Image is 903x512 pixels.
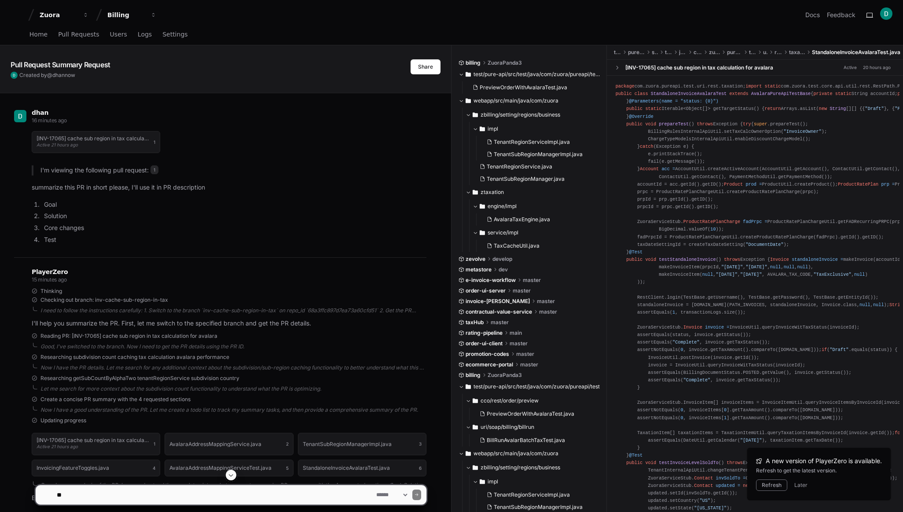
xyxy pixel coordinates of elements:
[41,235,426,245] li: Test
[32,433,160,455] button: [INV-17065] cache sub region in tax calculation for avalaraActive 21 hours ago1
[473,226,600,240] button: service/impl
[110,32,127,37] span: Users
[629,99,718,104] span: @Parameters(name = "status: {0}")
[537,298,555,305] span: master
[873,302,884,307] span: null
[286,440,289,447] span: 2
[510,329,522,336] span: main
[40,396,191,403] span: Create a concise PR summary with the 4 requested sections
[473,422,478,432] svg: Directory
[854,272,865,277] span: null
[487,176,565,183] span: TenantSubRegionManager.java
[473,122,600,136] button: impl
[863,64,891,71] div: 20 hours ago
[488,125,498,132] span: impl
[645,257,656,262] span: void
[466,256,485,263] span: zevolve
[813,91,832,96] span: private
[162,32,187,37] span: Settings
[652,49,657,56] span: src
[303,465,390,471] h1: StandaloneInvoiceAvalaraTest.java
[466,59,481,66] span: billing
[476,408,595,420] button: PreviewOrderWithAvalaraTest.java
[32,109,48,116] span: dhan
[689,121,694,127] span: ()
[459,380,600,394] button: test/pure-api/src/test/java/com/zuora/pureapi/test
[32,117,67,124] span: 16 minutes ago
[743,219,762,224] span: fadPrpc
[616,91,632,96] span: public
[724,415,727,421] span: 1
[52,72,65,78] span: dhan
[480,84,567,91] span: PreviewOrderWithAvalaraTest.java
[29,32,48,37] span: Home
[784,129,822,134] span: "InvoiceOwner"
[640,166,659,172] span: Account
[32,183,426,193] p: summarize this PR in short please, I'll use it in PR description
[626,460,642,465] span: public
[830,347,848,352] span: "Draft"
[645,121,656,127] span: void
[827,11,855,19] button: Feedback
[616,84,635,89] span: package
[473,110,478,120] svg: Directory
[459,67,600,81] button: test/pure-api/src/test/java/com/zuora/pureapi/test/cco/rest/order/preview
[466,381,471,392] svg: Directory
[645,460,656,465] span: void
[487,437,565,444] span: BillRunAvalarBatchTaxTest.java
[165,433,293,455] button: AvalaraAddressMappingService.java2
[721,264,743,270] span: "[DATE]"
[510,340,528,347] span: master
[480,201,485,212] svg: Directory
[792,257,838,262] span: standaloneInvoice
[488,59,522,66] span: ZuoraPanda3
[813,272,851,277] span: "TaxExclusive"
[681,415,683,421] span: 0
[40,354,229,361] span: Researching subdivision count caching tax calculation avalara performance
[487,410,574,417] span: PreviewOrderWithAvalaraTest.java
[765,219,767,224] span: =
[483,213,595,226] button: AvalaraTaxEngine.java
[702,272,713,277] span: null
[480,227,485,238] svg: Directory
[459,446,600,461] button: webapp/src/main/java/com/zuora
[770,264,781,270] span: null
[494,139,570,146] span: TenantRegionServiceImpl.java
[473,187,478,197] svg: Directory
[789,49,805,56] span: taxation
[466,340,503,347] span: order-ui-client
[40,165,426,176] p: I'm viewing the following pull request:
[37,142,78,147] span: Active 21 hours ago
[104,7,160,23] button: Billing
[110,25,127,45] a: Users
[466,69,471,80] svg: Directory
[480,124,485,134] svg: Directory
[812,49,900,56] span: StandaloneInvoiceAvalaraTest.java
[40,343,426,350] div: Good, I've switched to the branch. Now I need to get the PR details using the PR ID.
[298,460,426,476] button: StandaloneInvoiceAvalaraTest.java6
[36,7,92,23] button: Zuora
[729,91,748,96] span: extends
[745,84,762,89] span: import
[488,229,518,236] span: service/impl
[466,319,484,326] span: taxHub
[740,272,762,277] span: "[DATE]"
[659,460,719,465] span: testInvoiceLevelSoldTo
[835,91,852,96] span: static
[138,25,152,45] a: Logs
[476,434,595,446] button: BillRunAvalarBatchTaxTest.java
[523,277,541,284] span: master
[40,307,426,314] div: I need to follow the instructions carefully: 1. Switch to the branch `inv-cache-sub-region-in-tax...
[153,464,155,472] span: 4
[766,457,882,465] span: A new version of PlayerZero is available.
[683,219,740,224] span: ProductRatePlanCharge
[724,182,743,187] span: Product
[754,121,767,127] span: super
[466,308,532,315] span: contractual-value-service
[419,440,422,447] span: 3
[474,97,558,104] span: webapp/src/main/java/com/zuora
[481,397,539,404] span: cco/rest/order/preview
[169,442,261,447] h1: AvalaraAddressMappingService.java
[466,461,600,475] button: zbilling/setting/regions/business
[487,163,552,170] span: TenantRegionService.java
